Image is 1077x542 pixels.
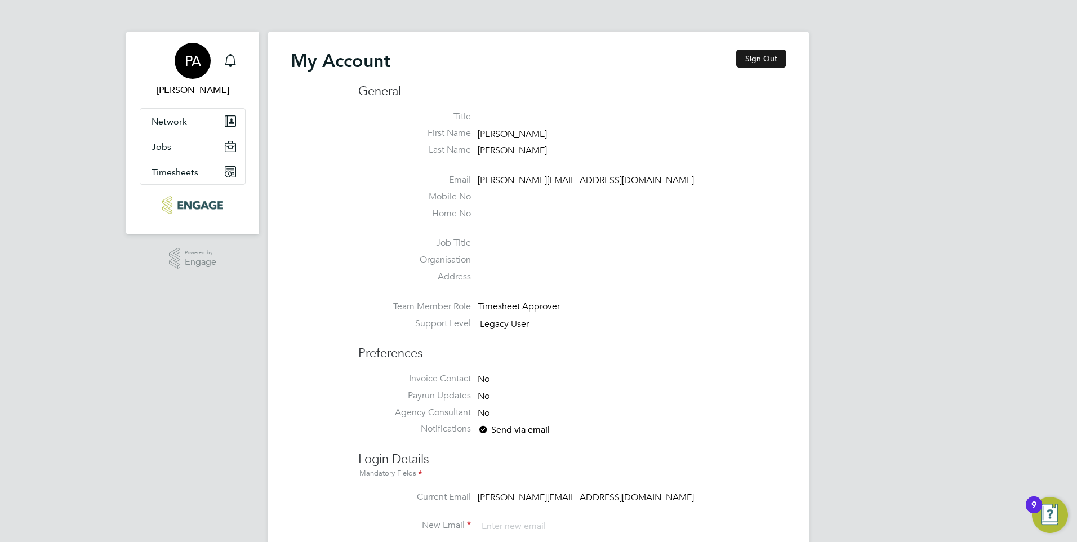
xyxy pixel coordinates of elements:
button: Network [140,109,245,134]
h3: Preferences [358,334,786,362]
h3: Login Details [358,440,786,480]
label: Payrun Updates [358,390,471,402]
button: Jobs [140,134,245,159]
span: [PERSON_NAME][EMAIL_ADDRESS][DOMAIN_NAME] [478,492,694,503]
button: Sign Out [736,50,786,68]
label: Team Member Role [358,301,471,313]
span: Timesheets [152,167,198,177]
input: Enter new email [478,517,617,537]
label: Current Email [358,491,471,503]
label: Job Title [358,237,471,249]
span: Powered by [185,248,216,257]
label: Home No [358,208,471,220]
label: Address [358,271,471,283]
div: 9 [1031,505,1036,519]
span: Legacy User [480,318,529,330]
span: Network [152,116,187,127]
label: Last Name [358,144,471,156]
img: ncclondon-logo-retina.png [162,196,222,214]
span: No [478,407,489,419]
button: Timesheets [140,159,245,184]
span: No [478,390,489,402]
label: Title [358,111,471,123]
label: Notifications [358,423,471,435]
div: Mandatory Fields [358,468,786,480]
span: No [478,374,489,385]
a: Powered byEngage [169,248,217,269]
h2: My Account [291,50,390,72]
span: [PERSON_NAME] [478,128,547,140]
label: First Name [358,127,471,139]
a: Go to home page [140,196,246,214]
label: Organisation [358,254,471,266]
h3: General [358,83,786,100]
nav: Main navigation [126,32,259,234]
span: Parvez Akhtar [140,83,246,97]
label: Mobile No [358,191,471,203]
span: Jobs [152,141,171,152]
button: Open Resource Center, 9 new notifications [1032,497,1068,533]
label: Support Level [358,318,471,330]
span: Engage [185,257,216,267]
label: Invoice Contact [358,373,471,385]
label: New Email [358,519,471,531]
span: [PERSON_NAME][EMAIL_ADDRESS][DOMAIN_NAME] [478,175,694,186]
span: PA [185,54,201,68]
a: PA[PERSON_NAME] [140,43,246,97]
label: Email [358,174,471,186]
span: [PERSON_NAME] [478,145,547,156]
span: Send via email [478,424,550,436]
label: Agency Consultant [358,407,471,419]
div: Timesheet Approver [478,301,585,313]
